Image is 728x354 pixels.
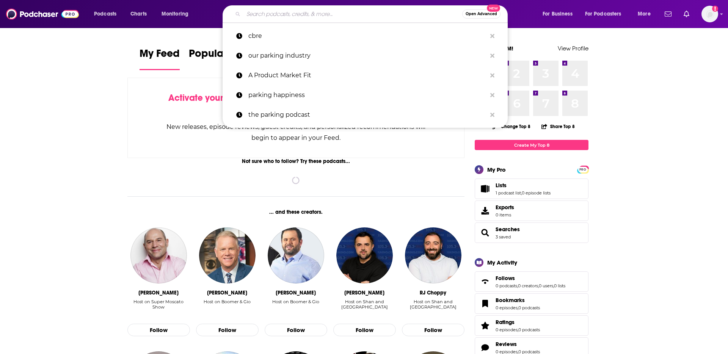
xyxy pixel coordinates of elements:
[475,315,588,336] span: Ratings
[518,283,538,288] a: 0 creators
[477,205,493,216] span: Exports
[496,226,520,233] a: Searches
[402,299,464,315] div: Host on Shan and RJ
[223,85,508,105] a: parking happiness
[496,212,514,218] span: 0 items
[522,190,551,196] a: 0 episode lists
[496,297,525,304] span: Bookmarks
[243,8,462,20] input: Search podcasts, credits, & more...
[541,119,575,134] button: Share Top 8
[585,9,621,19] span: For Podcasters
[487,5,500,12] span: New
[580,8,632,20] button: open menu
[462,9,500,19] button: Open AdvancedNew
[475,271,588,292] span: Follows
[496,234,511,240] a: 3 saved
[496,275,565,282] a: Follows
[543,9,573,19] span: For Business
[272,299,319,304] div: Host on Boomer & Gio
[701,6,718,22] span: Logged in as andrewmorrissey
[537,8,582,20] button: open menu
[578,167,587,172] span: PRO
[488,122,535,131] button: Change Top 8
[477,276,493,287] a: Follows
[223,66,508,85] a: A Product Market Fit
[248,26,486,46] p: cbre
[333,324,396,337] button: Follow
[496,275,515,282] span: Follows
[477,298,493,309] a: Bookmarks
[518,305,540,310] a: 0 podcasts
[475,179,588,199] span: Lists
[496,341,517,348] span: Reviews
[477,320,493,331] a: Ratings
[477,183,493,194] a: Lists
[223,46,508,66] a: our parking industry
[166,92,426,114] div: by following Podcasts, Creators, Lists, and other Users!
[475,222,588,243] span: Searches
[268,227,324,284] img: Gregg Giannotti
[539,283,553,288] a: 0 users
[333,299,396,315] div: Host on Shan and RJ
[496,305,518,310] a: 0 episodes
[199,227,255,284] img: Boomer Esiason
[272,299,319,315] div: Host on Boomer & Gio
[333,299,396,310] div: Host on Shan and [GEOGRAPHIC_DATA]
[496,204,514,211] span: Exports
[554,283,565,288] a: 0 lists
[130,227,187,284] a: Vincent Moscato
[248,105,486,125] p: the parking podcast
[496,319,515,326] span: Ratings
[189,47,253,64] span: Popular Feed
[162,9,188,19] span: Monitoring
[138,290,179,296] div: Vincent Moscato
[712,6,718,12] svg: Add a profile image
[168,92,246,103] span: Activate your Feed
[204,299,251,304] div: Host on Boomer & Gio
[496,341,540,348] a: Reviews
[402,324,464,337] button: Follow
[487,259,517,266] div: My Activity
[475,200,588,221] a: Exports
[196,324,259,337] button: Follow
[166,121,426,143] div: New releases, episode reviews, guest credits, and personalized recommendations will begin to appe...
[477,342,493,353] a: Reviews
[248,66,486,85] p: A Product Market Fit
[538,283,539,288] span: ,
[127,158,464,164] div: Not sure who to follow? Try these podcasts...
[127,324,190,337] button: Follow
[701,6,718,22] button: Show profile menu
[140,47,180,70] a: My Feed
[207,290,247,296] div: Boomer Esiason
[405,227,461,284] img: RJ Choppy
[466,12,497,16] span: Open Advanced
[230,5,515,23] div: Search podcasts, credits, & more...
[276,290,316,296] div: Gregg Giannotti
[638,9,651,19] span: More
[496,319,540,326] a: Ratings
[89,8,126,20] button: open menu
[420,290,446,296] div: RJ Choppy
[156,8,198,20] button: open menu
[204,299,251,315] div: Host on Boomer & Gio
[223,26,508,46] a: cbre
[248,46,486,66] p: our parking industry
[521,190,522,196] span: ,
[189,47,253,70] a: Popular Feed
[126,8,151,20] a: Charts
[402,299,464,310] div: Host on Shan and [GEOGRAPHIC_DATA]
[632,8,660,20] button: open menu
[336,227,392,284] a: Shan Shariff
[701,6,718,22] img: User Profile
[127,299,190,315] div: Host on Super Moscato Show
[140,47,180,64] span: My Feed
[475,140,588,150] a: Create My Top 8
[496,297,540,304] a: Bookmarks
[496,182,507,189] span: Lists
[496,283,517,288] a: 0 podcasts
[344,290,384,296] div: Shan Shariff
